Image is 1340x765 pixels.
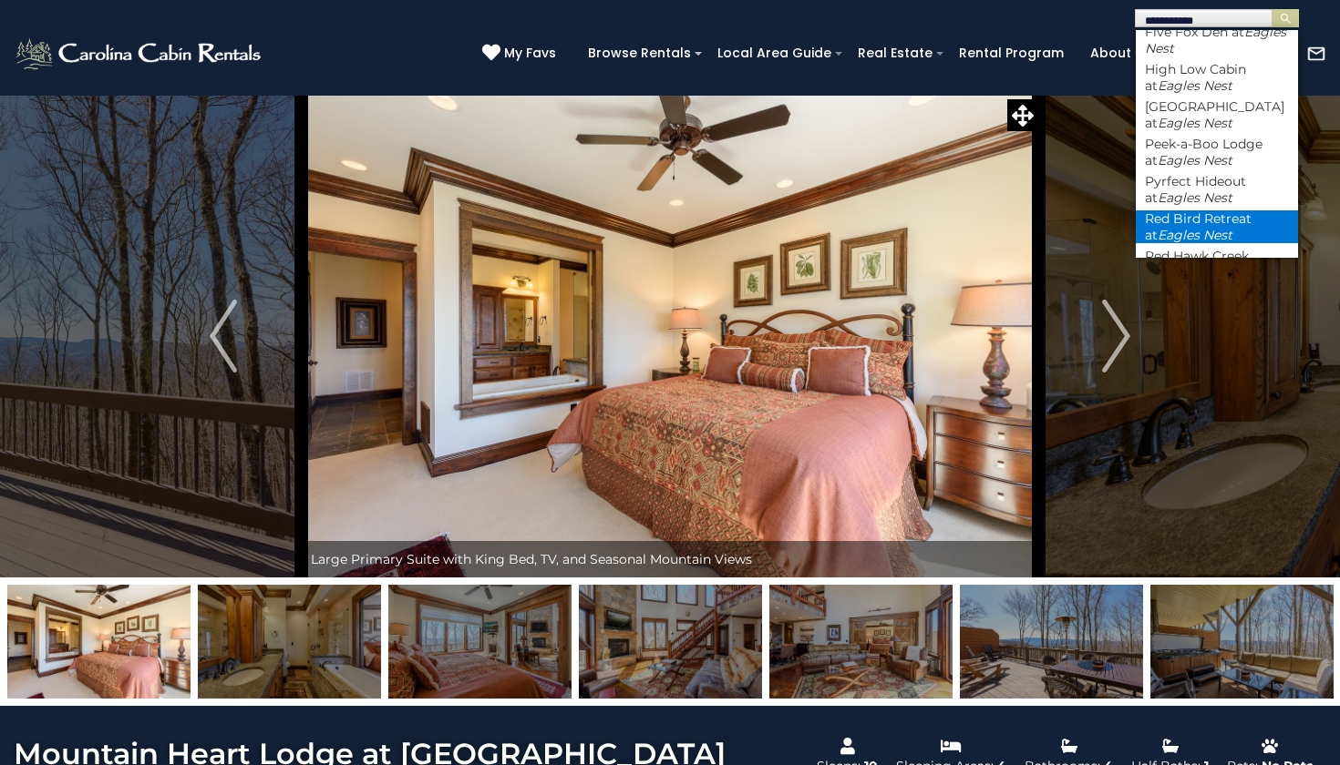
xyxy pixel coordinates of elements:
a: Browse Rentals [579,39,700,67]
img: 163263022 [1150,585,1334,699]
img: 163263041 [579,585,762,699]
em: Eagles Nest [1158,189,1232,206]
li: Red Hawk Creek at [1136,248,1298,280]
li: High Low Cabin at [1136,61,1298,94]
em: Eagles Nest [1158,227,1232,243]
img: 163263049 [388,585,572,699]
button: Next [1038,95,1194,577]
img: arrow [1103,300,1130,372]
img: 163263043 [769,585,953,699]
img: 163263044 [7,585,191,699]
a: Real Estate [849,39,942,67]
li: Red Bird Retreat at [1136,210,1298,243]
li: Pyrfect Hideout at [1136,173,1298,206]
div: Large Primary Suite with King Bed, TV, and Seasonal Mountain Views [302,541,1039,577]
li: Peek-a-Boo Lodge at [1136,136,1298,168]
a: My Favs [482,44,561,64]
em: Eagles Nest [1158,152,1232,168]
em: Eagles Nest [1158,115,1232,131]
img: mail-regular-white.png [1306,44,1326,64]
span: My Favs [504,44,556,63]
em: Eagles Nest [1158,77,1232,94]
img: 163263059 [198,585,381,699]
img: 163263016 [960,585,1143,699]
li: Five Fox Den at [1136,24,1298,56]
a: About [1081,39,1140,67]
a: Local Area Guide [708,39,840,67]
img: White-1-2.png [14,36,266,72]
li: [GEOGRAPHIC_DATA] at [1136,98,1298,131]
button: Previous [146,95,302,577]
a: Rental Program [950,39,1073,67]
img: arrow [210,300,237,372]
em: Eagles Nest [1145,24,1286,56]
